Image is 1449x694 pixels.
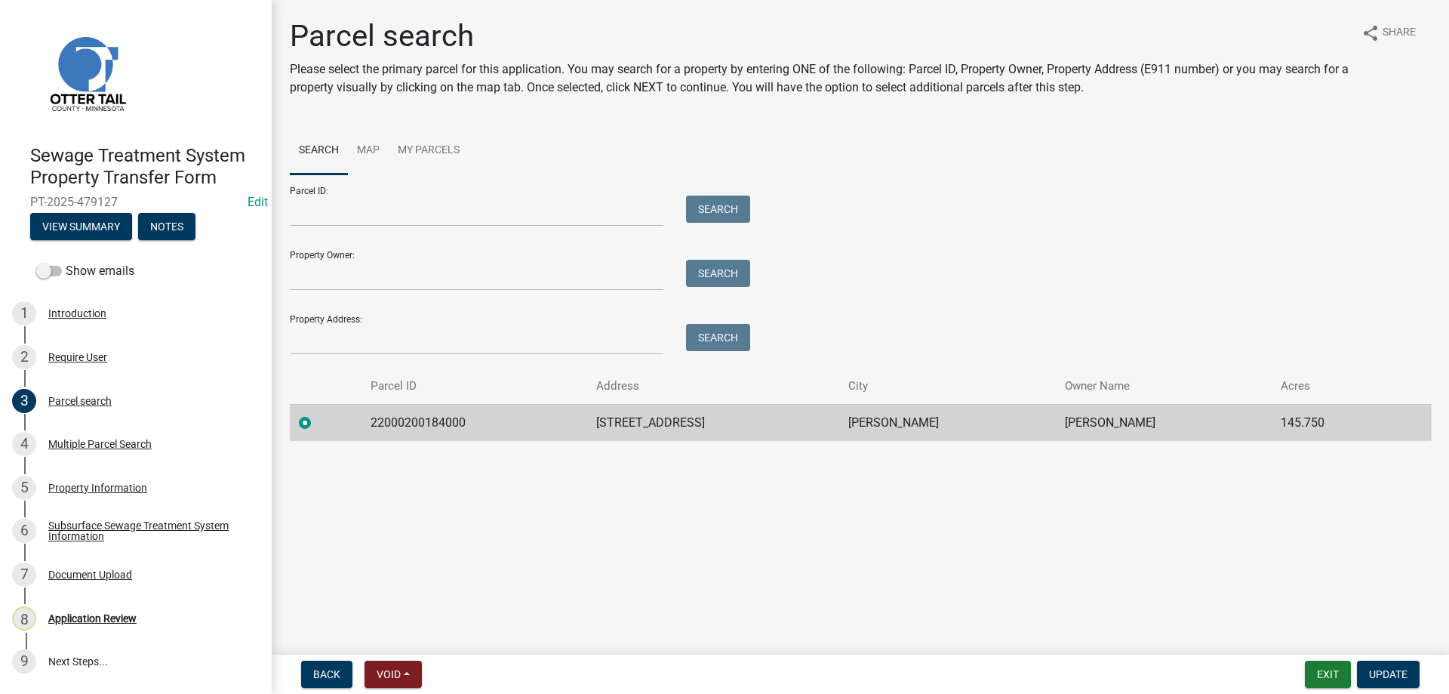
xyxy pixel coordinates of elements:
[365,661,422,688] button: Void
[313,668,340,680] span: Back
[1272,404,1395,441] td: 145.750
[1305,661,1351,688] button: Exit
[12,519,36,543] div: 6
[1357,661,1420,688] button: Update
[377,668,401,680] span: Void
[248,195,268,209] a: Edit
[361,369,586,404] th: Parcel ID
[30,145,260,189] h4: Sewage Treatment System Property Transfer Form
[138,221,195,233] wm-modal-confirm: Notes
[290,60,1349,97] p: Please select the primary parcel for this application. You may search for a property by entering ...
[138,213,195,240] button: Notes
[36,262,134,280] label: Show emails
[12,389,36,413] div: 3
[1272,369,1395,404] th: Acres
[48,613,137,624] div: Application Review
[12,606,36,631] div: 8
[389,127,469,175] a: My Parcels
[301,661,352,688] button: Back
[1361,24,1380,42] i: share
[1369,668,1407,680] span: Update
[12,301,36,325] div: 1
[1383,24,1416,42] span: Share
[48,569,132,580] div: Document Upload
[686,324,750,351] button: Search
[30,16,143,129] img: Otter Tail County, Minnesota
[290,18,1349,54] h1: Parcel search
[587,369,839,404] th: Address
[348,127,389,175] a: Map
[12,432,36,456] div: 4
[839,404,1055,441] td: [PERSON_NAME]
[686,260,750,287] button: Search
[248,195,268,209] wm-modal-confirm: Edit Application Number
[12,563,36,587] div: 7
[839,369,1055,404] th: City
[48,352,107,362] div: Require User
[290,127,348,175] a: Search
[30,213,132,240] button: View Summary
[48,396,112,406] div: Parcel search
[48,520,248,541] div: Subsurface Sewage Treatment System Information
[12,345,36,369] div: 2
[1056,369,1272,404] th: Owner Name
[30,195,241,209] span: PT-2025-479127
[361,404,586,441] td: 22000200184000
[48,439,152,449] div: Multiple Parcel Search
[686,196,750,223] button: Search
[30,221,132,233] wm-modal-confirm: Summary
[48,483,147,493] div: Property Information
[587,404,839,441] td: [STREET_ADDRESS]
[1349,18,1428,48] button: shareShare
[12,649,36,674] div: 9
[48,308,106,319] div: Introduction
[1056,404,1272,441] td: [PERSON_NAME]
[12,476,36,500] div: 5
